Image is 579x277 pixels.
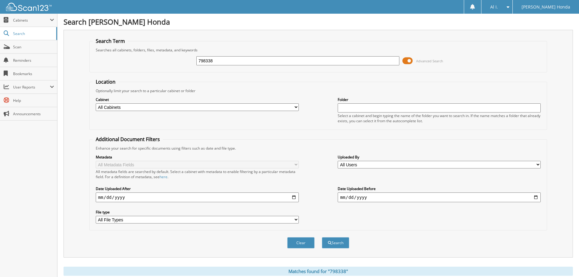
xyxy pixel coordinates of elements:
[338,186,541,191] label: Date Uploaded Before
[96,186,299,191] label: Date Uploaded After
[338,154,541,160] label: Uploaded By
[96,169,299,179] div: All metadata fields are searched by default. Select a cabinet with metadata to enable filtering b...
[522,5,570,9] span: [PERSON_NAME] Honda
[93,78,119,85] legend: Location
[64,267,573,276] div: Matches found for "798338"
[13,98,54,103] span: Help
[13,18,50,23] span: Cabinets
[13,85,50,90] span: User Reports
[338,97,541,102] label: Folder
[96,192,299,202] input: start
[160,174,167,179] a: here
[287,237,315,248] button: Clear
[490,5,498,9] span: Al I.
[93,47,544,53] div: Searches all cabinets, folders, files, metadata, and keywords
[64,17,573,27] h1: Search [PERSON_NAME] Honda
[338,192,541,202] input: end
[13,111,54,116] span: Announcements
[96,97,299,102] label: Cabinet
[93,146,544,151] div: Enhance your search for specific documents using filters such as date and file type.
[93,38,128,44] legend: Search Term
[93,136,163,143] legend: Additional Document Filters
[96,154,299,160] label: Metadata
[6,3,52,11] img: scan123-logo-white.svg
[416,59,443,63] span: Advanced Search
[13,31,53,36] span: Search
[13,71,54,76] span: Bookmarks
[96,209,299,215] label: File type
[322,237,349,248] button: Search
[13,58,54,63] span: Reminders
[93,88,544,93] div: Optionally limit your search to a particular cabinet or folder
[338,113,541,123] div: Select a cabinet and begin typing the name of the folder you want to search in. If the name match...
[13,44,54,50] span: Scan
